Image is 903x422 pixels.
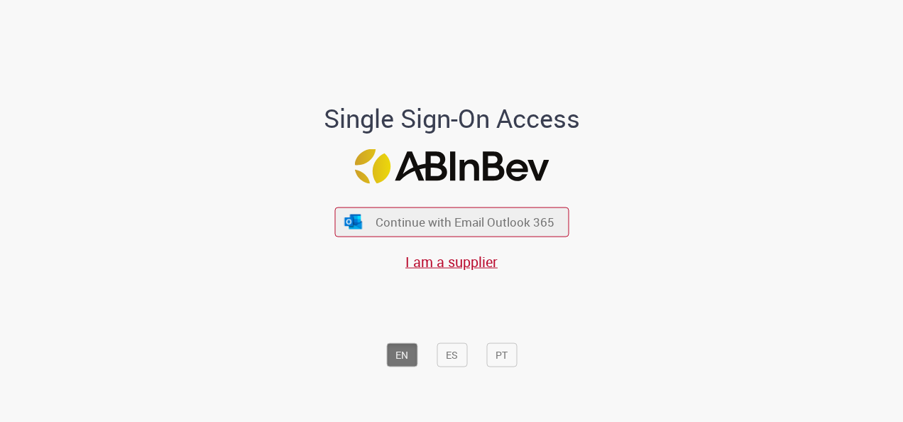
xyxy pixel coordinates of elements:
[376,214,554,230] span: Continue with Email Outlook 365
[354,149,549,184] img: Logo ABInBev
[334,207,569,237] button: ícone Azure/Microsoft 360 Continue with Email Outlook 365
[255,104,649,132] h1: Single Sign-On Access
[344,214,363,229] img: ícone Azure/Microsoft 360
[405,251,498,271] a: I am a supplier
[486,342,517,367] button: PT
[437,342,467,367] button: ES
[386,342,417,367] button: EN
